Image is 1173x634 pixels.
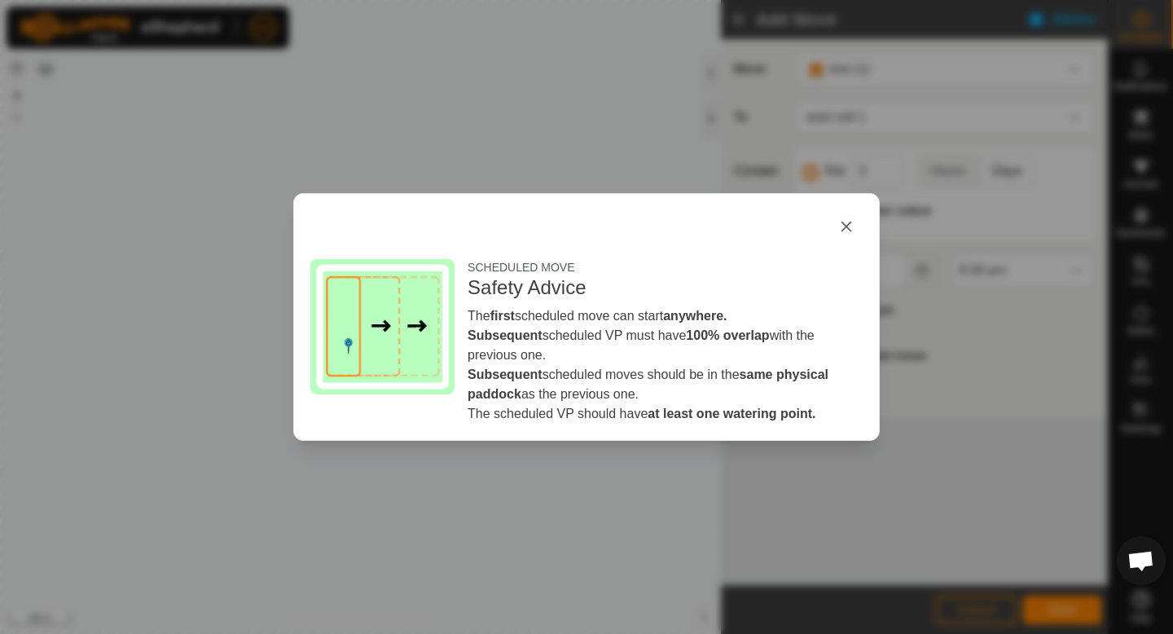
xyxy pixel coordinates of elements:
[468,328,543,342] strong: Subsequent
[468,306,863,326] li: The scheduled move can start
[468,368,828,401] strong: same physical paddock
[686,328,769,342] strong: 100% overlap
[310,259,455,394] img: Schedule VP Rule
[648,407,815,420] strong: at least one watering point.
[663,309,727,323] strong: anywhere.
[468,404,863,424] li: The scheduled VP should have
[468,276,863,300] h4: Safety Advice
[468,365,863,404] li: scheduled moves should be in the as the previous one.
[468,326,863,365] li: scheduled VP must have with the previous one.
[490,309,515,323] strong: first
[1117,536,1166,585] div: Open chat
[468,259,863,276] div: SCHEDULED MOVE
[468,368,543,381] strong: Subsequent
